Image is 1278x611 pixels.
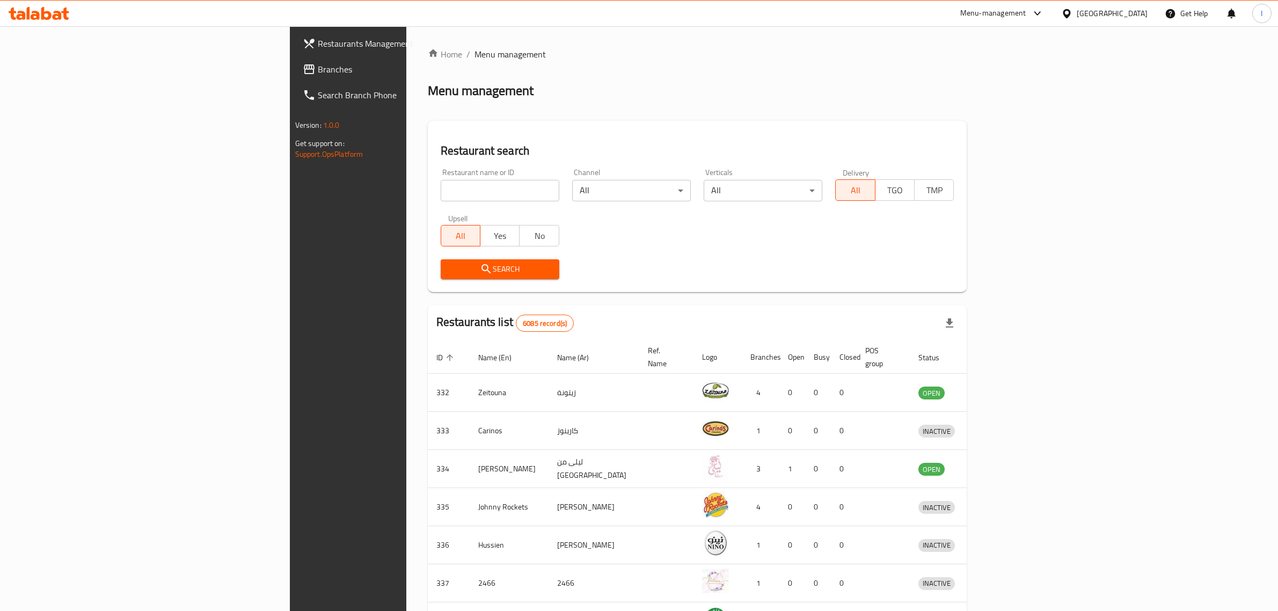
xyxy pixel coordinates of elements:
span: Search [449,263,551,276]
img: Hussien [702,529,729,556]
button: All [835,179,875,201]
td: 2466 [470,564,549,602]
td: 0 [779,488,805,526]
a: Search Branch Phone [294,82,503,108]
div: INACTIVE [918,539,955,552]
span: Restaurants Management [318,37,495,50]
span: ID [436,351,457,364]
span: INACTIVE [918,501,955,514]
td: 0 [831,450,857,488]
button: Search [441,259,559,279]
td: 4 [742,374,779,412]
th: Busy [805,341,831,374]
span: Ref. Name [648,344,681,370]
div: All [704,180,822,201]
span: Get support on: [295,136,345,150]
img: Leila Min Lebnan [702,453,729,480]
td: 0 [779,412,805,450]
span: TMP [919,183,950,198]
h2: Restaurants list [436,314,574,332]
a: Restaurants Management [294,31,503,56]
td: 0 [805,450,831,488]
span: OPEN [918,387,945,399]
nav: breadcrumb [428,48,967,61]
th: Closed [831,341,857,374]
div: Total records count [516,315,574,332]
th: Branches [742,341,779,374]
div: [GEOGRAPHIC_DATA] [1077,8,1148,19]
span: All [840,183,871,198]
td: 1 [779,450,805,488]
span: 6085 record(s) [516,318,573,329]
span: 1.0.0 [323,118,340,132]
a: Support.OpsPlatform [295,147,363,161]
th: Open [779,341,805,374]
div: All [572,180,691,201]
span: INACTIVE [918,425,955,438]
img: Carinos [702,415,729,442]
img: 2466 [702,568,729,594]
span: Menu management [474,48,546,61]
td: 2466 [549,564,639,602]
td: Carinos [470,412,549,450]
td: Johnny Rockets [470,488,549,526]
td: 3 [742,450,779,488]
td: زيتونة [549,374,639,412]
td: [PERSON_NAME] [549,488,639,526]
div: OPEN [918,387,945,399]
td: 0 [805,488,831,526]
div: INACTIVE [918,577,955,590]
td: 1 [742,412,779,450]
td: 0 [831,412,857,450]
td: ليلى من [GEOGRAPHIC_DATA] [549,450,639,488]
td: 0 [831,564,857,602]
img: Johnny Rockets [702,491,729,518]
span: Name (Ar) [557,351,603,364]
td: 0 [779,564,805,602]
th: Logo [693,341,742,374]
span: Name (En) [478,351,525,364]
span: INACTIVE [918,577,955,590]
span: All [446,228,476,244]
span: INACTIVE [918,539,955,551]
span: TGO [880,183,910,198]
span: I [1261,8,1262,19]
span: No [524,228,554,244]
td: 0 [831,374,857,412]
td: Hussien [470,526,549,564]
td: 0 [805,564,831,602]
td: 0 [805,412,831,450]
span: POS group [865,344,897,370]
td: Zeitouna [470,374,549,412]
td: 0 [831,488,857,526]
a: Branches [294,56,503,82]
span: Yes [485,228,515,244]
td: 0 [805,374,831,412]
td: كارينوز [549,412,639,450]
td: 0 [779,374,805,412]
div: Menu-management [960,7,1026,20]
td: 4 [742,488,779,526]
td: 1 [742,564,779,602]
img: Zeitouna [702,377,729,404]
h2: Restaurant search [441,143,954,159]
div: Export file [937,310,962,336]
td: 0 [779,526,805,564]
label: Delivery [843,169,870,176]
td: [PERSON_NAME] [470,450,549,488]
button: TMP [914,179,954,201]
span: Status [918,351,953,364]
button: All [441,225,480,246]
label: Upsell [448,214,468,222]
span: OPEN [918,463,945,476]
td: [PERSON_NAME] [549,526,639,564]
button: TGO [875,179,915,201]
h2: Menu management [428,82,534,99]
span: Version: [295,118,322,132]
td: 0 [805,526,831,564]
td: 0 [831,526,857,564]
input: Search for restaurant name or ID.. [441,180,559,201]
